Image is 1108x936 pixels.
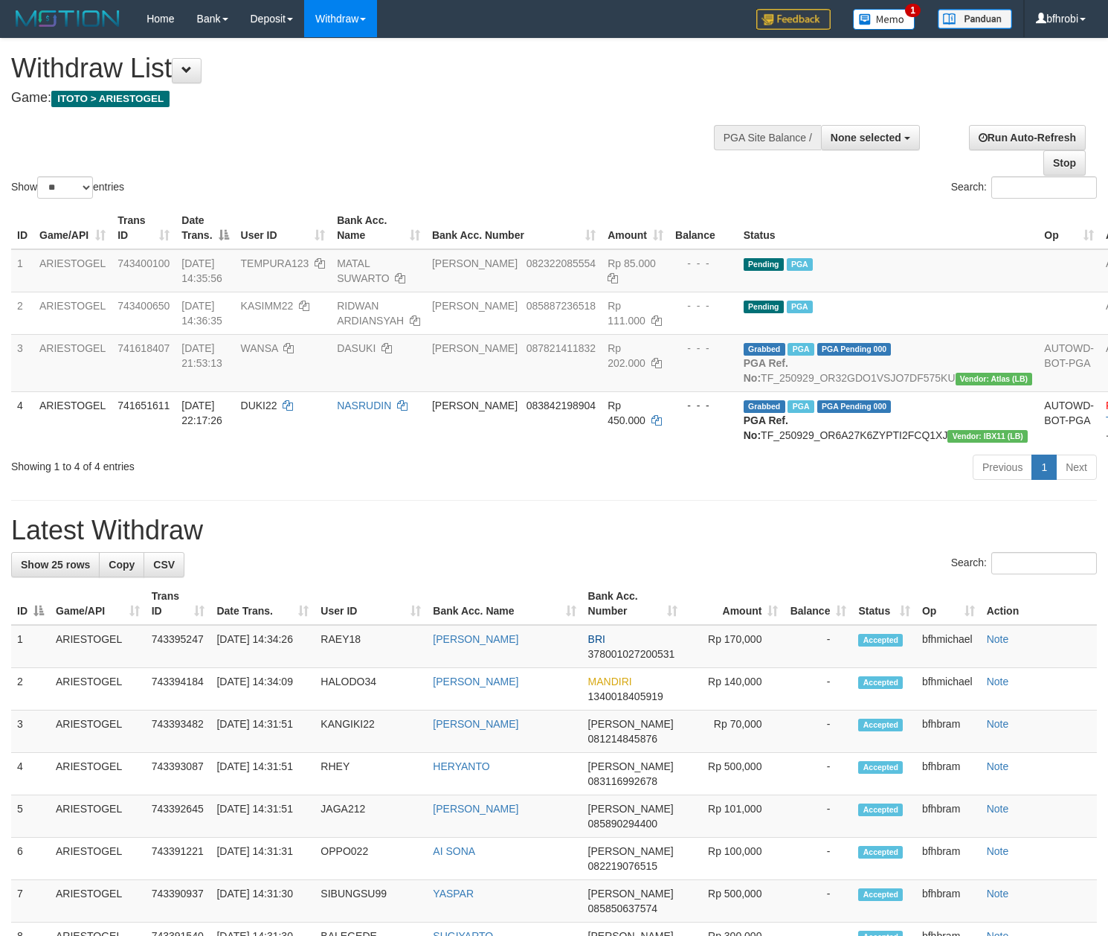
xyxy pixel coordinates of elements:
[744,414,788,441] b: PGA Ref. No:
[11,795,50,838] td: 5
[675,398,732,413] div: - - -
[588,760,674,772] span: [PERSON_NAME]
[181,342,222,369] span: [DATE] 21:53:13
[146,838,211,880] td: 743391221
[744,301,784,313] span: Pending
[987,676,1009,687] a: Note
[1038,334,1100,391] td: AUTOWD-BOT-PGA
[181,400,222,426] span: [DATE] 22:17:26
[784,795,852,838] td: -
[675,341,732,356] div: - - -
[210,880,315,923] td: [DATE] 14:31:30
[146,753,211,795] td: 743393087
[146,880,211,923] td: 743390937
[987,888,1009,900] a: Note
[916,668,981,711] td: bfhmichael
[608,400,645,426] span: Rp 450.000
[683,795,784,838] td: Rp 101,000
[987,760,1009,772] a: Note
[11,334,33,391] td: 3
[947,430,1028,443] span: Vendor URL: https://dashboard.q2checkout.com/secure
[675,298,732,313] div: - - -
[738,391,1039,449] td: TF_250929_OR6A27K6ZYPTI2FCQ1XJ
[588,690,663,702] span: Copy 1340018405919 to clipboard
[784,625,852,668] td: -
[858,719,903,731] span: Accepted
[432,400,518,411] span: [PERSON_NAME]
[241,342,278,354] span: WANSA
[50,711,146,753] td: ARIESTOGEL
[951,552,1097,574] label: Search:
[787,301,813,313] span: Marked by bfhbram
[916,583,981,625] th: Op: activate to sort column ascending
[50,583,146,625] th: Game/API: activate to sort column ascending
[117,400,170,411] span: 741651611
[37,176,93,199] select: Showentries
[146,711,211,753] td: 743393482
[50,625,146,668] td: ARIESTOGEL
[905,4,921,17] span: 1
[433,676,518,687] a: [PERSON_NAME]
[683,711,784,753] td: Rp 70,000
[11,583,50,625] th: ID: activate to sort column descending
[50,753,146,795] td: ARIESTOGEL
[433,845,475,857] a: AI SONA
[956,373,1033,385] span: Vendor URL: https://dashboard.q2checkout.com/secure
[117,257,170,269] span: 743400100
[11,668,50,711] td: 2
[109,559,135,571] span: Copy
[146,668,211,711] td: 743394184
[582,583,684,625] th: Bank Acc. Number: activate to sort column ascending
[588,888,674,900] span: [PERSON_NAME]
[210,711,315,753] td: [DATE] 14:31:51
[181,300,222,327] span: [DATE] 14:36:35
[787,258,813,271] span: Marked by bfhbram
[210,795,315,838] td: [DATE] 14:31:51
[588,903,657,914] span: Copy 085850637574 to clipboard
[916,711,981,753] td: bfhbram
[987,718,1009,730] a: Note
[588,718,674,730] span: [PERSON_NAME]
[11,625,50,668] td: 1
[987,845,1009,857] a: Note
[337,257,390,284] a: MATAL SUWARTO
[1056,455,1097,480] a: Next
[337,300,404,327] a: RIDWAN ARDIANSYAH
[11,711,50,753] td: 3
[1031,455,1057,480] a: 1
[916,795,981,838] td: bfhbram
[738,207,1039,249] th: Status
[11,207,33,249] th: ID
[588,775,657,787] span: Copy 083116992678 to clipboard
[1038,207,1100,249] th: Op: activate to sort column ascending
[858,676,903,689] span: Accepted
[744,357,788,384] b: PGA Ref. No:
[146,625,211,668] td: 743395247
[858,846,903,859] span: Accepted
[858,761,903,774] span: Accepted
[916,625,981,668] td: bfhmichael
[608,300,645,327] span: Rp 111.000
[588,803,674,815] span: [PERSON_NAME]
[433,633,518,645] a: [PERSON_NAME]
[33,249,112,292] td: ARIESTOGEL
[241,400,277,411] span: DUKI22
[588,860,657,872] span: Copy 082219076515 to clipboard
[738,334,1039,391] td: TF_250929_OR32GDO1VSJO7DF575KU
[675,256,732,271] div: - - -
[991,552,1097,574] input: Search:
[817,400,892,413] span: PGA Pending
[784,753,852,795] td: -
[744,343,785,356] span: Grabbed
[433,760,489,772] a: HERYANTO
[683,753,784,795] td: Rp 500,000
[526,300,596,312] span: Copy 085887236518 to clipboard
[50,838,146,880] td: ARIESTOGEL
[432,342,518,354] span: [PERSON_NAME]
[916,753,981,795] td: bfhbram
[683,625,784,668] td: Rp 170,000
[50,880,146,923] td: ARIESTOGEL
[33,391,112,449] td: ARIESTOGEL
[588,648,675,660] span: Copy 378001027200531 to clipboard
[526,257,596,269] span: Copy 082322085554 to clipboard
